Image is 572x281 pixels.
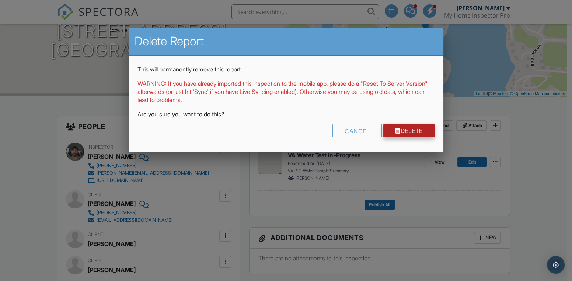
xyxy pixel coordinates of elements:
[137,65,435,73] p: This will permanently remove this report.
[332,124,382,137] div: Cancel
[137,110,435,118] p: Are you sure you want to do this?
[137,80,435,104] p: WARNING: If you have already imported this inspection to the mobile app, please do a "Reset To Se...
[135,34,437,49] h2: Delete Report
[383,124,435,137] a: Delete
[547,256,565,274] div: Open Intercom Messenger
